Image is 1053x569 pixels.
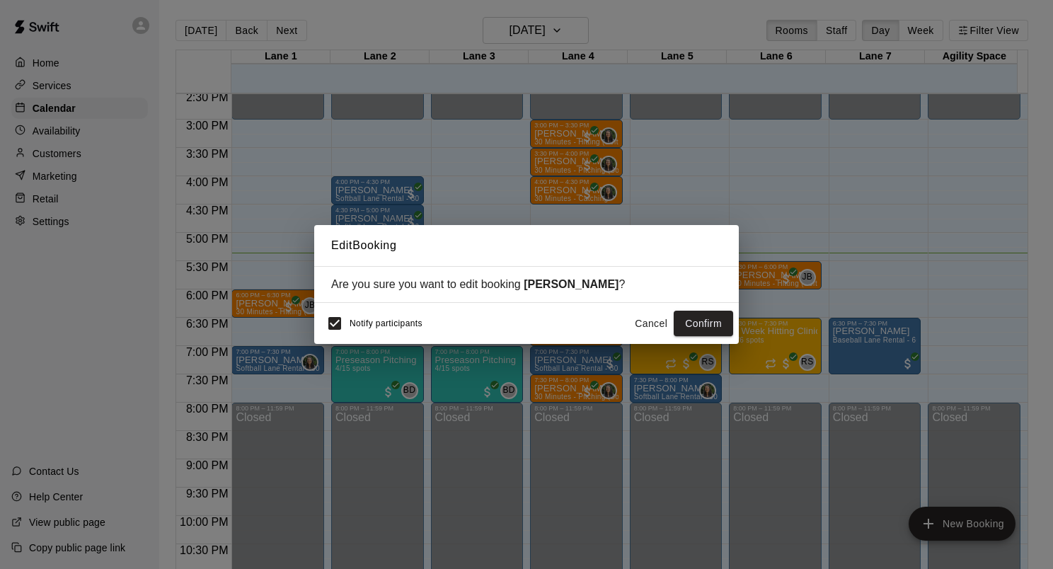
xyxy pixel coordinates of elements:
div: Are you sure you want to edit booking ? [331,278,722,291]
button: Confirm [674,311,733,337]
h2: Edit Booking [314,225,739,266]
span: Notify participants [350,318,422,328]
button: Cancel [628,311,674,337]
strong: [PERSON_NAME] [524,278,618,290]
